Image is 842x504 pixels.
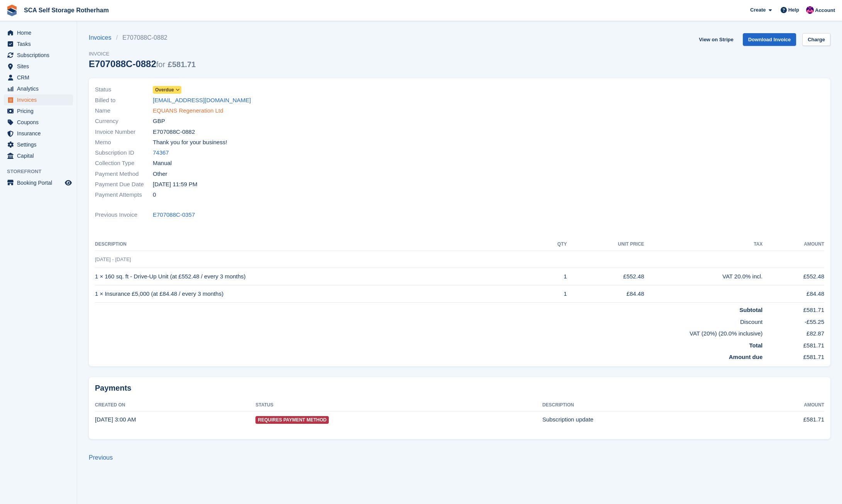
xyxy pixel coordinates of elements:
span: Memo [95,138,153,147]
td: -£55.25 [763,315,824,327]
span: Account [815,7,835,14]
time: 2025-08-26 02:00:59 UTC [95,416,136,423]
a: menu [4,177,73,188]
td: £581.71 [763,338,824,350]
h2: Payments [95,383,824,393]
span: Name [95,106,153,115]
span: Invoices [17,94,63,105]
td: £581.71 [742,411,824,428]
td: £581.71 [763,350,824,362]
a: menu [4,50,73,61]
img: Sam Chapman [806,6,814,14]
th: Amount [742,399,824,411]
span: GBP [153,117,165,126]
span: for [156,60,165,69]
span: Help [788,6,799,14]
a: Charge [802,33,830,46]
span: Invoice Number [95,128,153,137]
span: Tasks [17,39,63,49]
strong: Amount due [729,354,763,360]
span: Payment Method [95,170,153,179]
span: Analytics [17,83,63,94]
span: [DATE] - [DATE] [95,256,131,262]
a: Preview store [64,178,73,187]
span: Overdue [155,86,174,93]
td: £552.48 [567,268,644,285]
img: stora-icon-8386f47178a22dfd0bd8f6a31ec36ba5ce8667c1dd55bd0f319d3a0aa187defe.svg [6,5,18,16]
span: Status [95,85,153,94]
td: VAT (20%) (20.0% inclusive) [95,326,763,338]
span: Previous Invoice [95,211,153,219]
span: Currency [95,117,153,126]
a: menu [4,150,73,161]
th: Amount [763,238,824,251]
span: Booking Portal [17,177,63,188]
span: Invoice [89,50,196,58]
a: View on Stripe [696,33,736,46]
th: Description [542,399,742,411]
th: QTY [539,238,567,251]
td: 1 [539,268,567,285]
a: Invoices [89,33,116,42]
th: Status [255,399,542,411]
td: Discount [95,315,763,327]
a: menu [4,27,73,38]
span: Billed to [95,96,153,105]
a: menu [4,61,73,72]
a: menu [4,83,73,94]
td: £84.48 [763,285,824,303]
td: £581.71 [763,303,824,315]
td: £82.87 [763,326,824,338]
td: Subscription update [542,411,742,428]
span: Pricing [17,106,63,116]
span: Other [153,170,167,179]
td: 1 × Insurance £5,000 (at £84.48 / every 3 months) [95,285,539,303]
span: Collection Type [95,159,153,168]
td: £84.48 [567,285,644,303]
span: Sites [17,61,63,72]
span: CRM [17,72,63,83]
a: menu [4,139,73,150]
span: 0 [153,190,156,199]
a: menu [4,106,73,116]
span: Payment Attempts [95,190,153,199]
td: 1 [539,285,567,303]
nav: breadcrumbs [89,33,196,42]
span: Home [17,27,63,38]
a: Overdue [153,85,181,94]
span: Coupons [17,117,63,128]
strong: Total [749,342,763,349]
span: Settings [17,139,63,150]
strong: Subtotal [739,307,763,313]
a: SCA Self Storage Rotherham [21,4,112,17]
span: Requires Payment Method [255,416,329,424]
th: Description [95,238,539,251]
td: 1 × 160 sq. ft - Drive-Up Unit (at £552.48 / every 3 months) [95,268,539,285]
a: 74367 [153,148,169,157]
span: E707088C-0882 [153,128,195,137]
a: menu [4,117,73,128]
td: £552.48 [763,268,824,285]
span: Subscription ID [95,148,153,157]
span: Thank you for your business! [153,138,227,147]
th: Created On [95,399,255,411]
div: VAT 20.0% incl. [644,272,763,281]
span: £581.71 [168,60,196,69]
span: Create [750,6,766,14]
a: [EMAIL_ADDRESS][DOMAIN_NAME] [153,96,251,105]
span: Manual [153,159,172,168]
a: menu [4,39,73,49]
span: Subscriptions [17,50,63,61]
a: Previous [89,454,113,461]
th: Unit Price [567,238,644,251]
a: EQUANS Regeneration Ltd [153,106,223,115]
a: Download Invoice [743,33,796,46]
th: Tax [644,238,763,251]
a: menu [4,72,73,83]
span: Insurance [17,128,63,139]
span: Storefront [7,168,77,175]
time: 2025-08-26 22:59:59 UTC [153,180,198,189]
span: Capital [17,150,63,161]
a: menu [4,128,73,139]
a: E707088C-0357 [153,211,195,219]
